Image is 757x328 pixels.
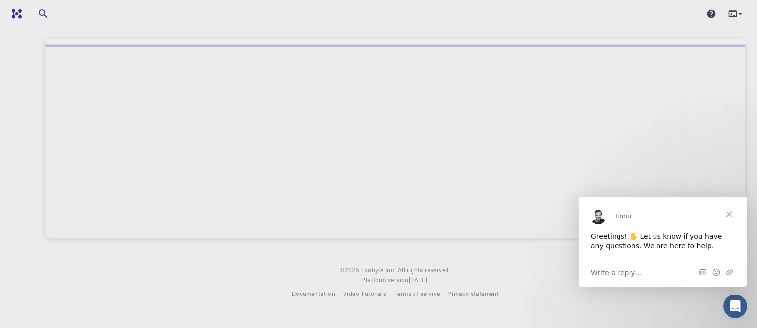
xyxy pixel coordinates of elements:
span: Documentation [292,290,335,297]
span: Platform version [361,275,408,285]
a: Terms of service [394,289,440,299]
a: [DATE]. [409,275,429,285]
a: Exabyte Inc. [361,265,396,275]
iframe: Intercom live chat message [579,197,747,287]
span: Video Tutorials [343,290,386,297]
a: Video Tutorials [343,289,386,299]
span: Exabyte Inc. [361,266,396,274]
a: Privacy statement [447,289,499,299]
iframe: Intercom live chat [723,295,747,318]
span: [DATE] . [409,276,429,284]
a: Documentation [292,289,335,299]
span: © 2025 [340,265,361,275]
span: Terms of service [394,290,440,297]
span: All rights reserved. [398,265,450,275]
span: Privacy statement [447,290,499,297]
img: logo [8,9,22,19]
